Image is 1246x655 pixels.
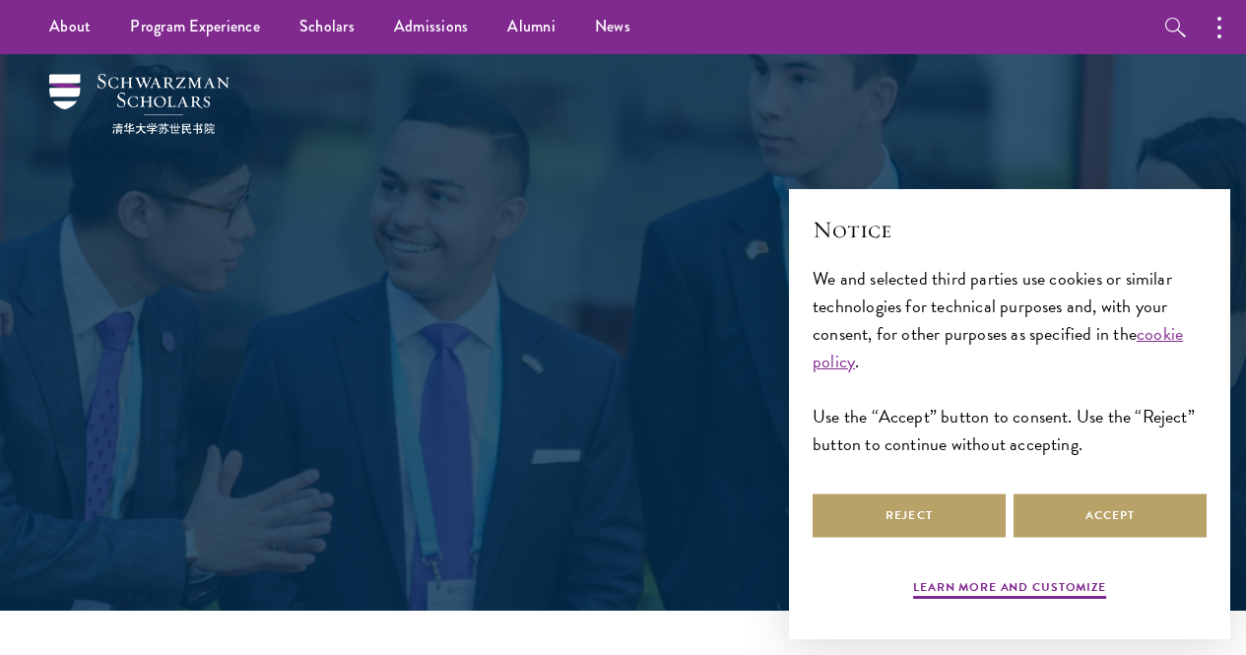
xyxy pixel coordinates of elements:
[813,213,1207,246] h2: Notice
[913,578,1106,602] button: Learn more and customize
[813,493,1006,538] button: Reject
[1014,493,1207,538] button: Accept
[813,320,1183,374] a: cookie policy
[49,74,230,134] img: Schwarzman Scholars
[813,265,1207,459] div: We and selected third parties use cookies or similar technologies for technical purposes and, wit...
